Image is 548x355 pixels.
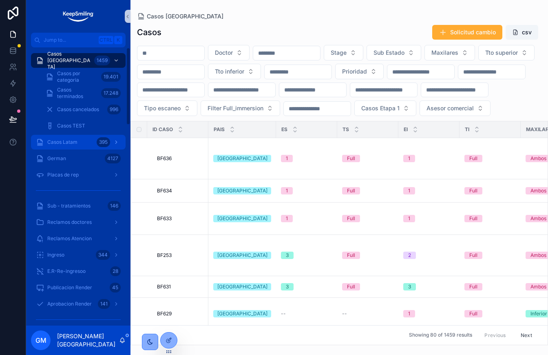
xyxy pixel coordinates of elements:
span: TI [465,126,469,133]
span: EI [404,126,408,133]
a: BF636 [157,155,203,162]
div: [GEOGRAPHIC_DATA] [217,187,267,194]
span: E.R-Re-ingresoo [47,268,86,275]
span: Casos por categoria [57,70,98,83]
div: scrollable content [26,47,130,326]
a: Sub - tratamientos146 [31,199,126,213]
a: 1 [281,187,332,194]
div: Full [347,215,355,222]
a: Reclamos doctores [31,215,126,230]
a: German4127 [31,151,126,166]
a: 3 [403,283,455,290]
a: [GEOGRAPHIC_DATA] [213,283,271,290]
a: [GEOGRAPHIC_DATA] [213,187,271,194]
span: Casos terminados [57,87,98,100]
span: Casos Etapa 1 [361,104,400,112]
button: Select Button [424,45,475,60]
div: 1 [408,187,410,194]
a: Full [464,283,516,290]
div: 19.401 [101,72,121,82]
p: [PERSON_NAME][GEOGRAPHIC_DATA] [57,332,119,348]
span: Casos [GEOGRAPHIC_DATA] [147,12,223,20]
span: GM [35,335,46,345]
div: Ambos [530,283,546,290]
span: TS [342,126,349,133]
a: 1 [403,215,455,222]
button: Select Button [335,64,384,79]
span: Placas de rep [47,172,79,178]
a: E.R-Re-ingresoo28 [31,264,126,279]
span: Publicacion Render [47,284,92,291]
a: Full [464,155,516,162]
a: Ingreso344 [31,248,126,262]
button: Select Button [367,45,421,60]
a: Full [342,187,393,194]
button: Select Button [137,100,197,116]
a: Casos por categoria19.401 [41,69,126,84]
span: Filter Full_immersion [208,104,263,112]
div: Full [347,155,355,162]
a: Casos cancelados996 [41,102,126,117]
div: 45 [110,283,121,292]
div: Full [469,187,477,194]
a: Casos [GEOGRAPHIC_DATA] [137,12,223,20]
div: 28 [110,266,121,276]
a: Full [464,187,516,194]
div: Full [347,283,355,290]
a: BF631 [157,284,203,290]
a: 3 [281,252,332,259]
div: 3 [286,283,289,290]
div: [GEOGRAPHIC_DATA] [217,283,267,290]
div: Full [469,283,477,290]
a: Casos terminados17.248 [41,86,126,100]
span: Jump to... [44,37,95,43]
button: Next [515,329,538,342]
span: Casos [GEOGRAPHIC_DATA] [47,51,91,70]
a: 1 [403,155,455,162]
a: Reclamos Atencion [31,231,126,246]
div: 996 [107,105,121,114]
a: Full [342,283,393,290]
div: Full [347,187,355,194]
button: Select Button [208,64,261,79]
a: 1 [281,155,332,162]
div: 3 [408,283,411,290]
span: BF636 [157,155,172,162]
span: Doctor [215,49,233,57]
h1: Casos [137,27,161,38]
span: -- [281,310,286,317]
span: German [47,155,66,162]
button: csv [506,25,538,40]
span: Solicitud cambio [450,28,496,36]
span: Tto superior [485,49,518,57]
div: [GEOGRAPHIC_DATA] [217,215,267,222]
span: Casos cancelados [57,106,99,113]
div: 1 [408,310,410,317]
div: Full [469,252,477,259]
a: Aprobacion Render141 [31,297,126,311]
button: Select Button [420,100,491,116]
span: Showing 80 of 1459 results [409,332,472,339]
div: 1 [408,155,410,162]
a: BF629 [157,310,203,317]
a: 1 [403,187,455,194]
span: Casos Latam [47,139,77,145]
a: -- [281,310,332,317]
a: Full [342,252,393,259]
span: Sub - tratamientos [47,203,91,209]
div: [GEOGRAPHIC_DATA] [217,310,267,317]
span: BF629 [157,310,172,317]
button: Select Button [324,45,363,60]
button: Select Button [478,45,535,60]
a: [GEOGRAPHIC_DATA] [213,215,271,222]
a: [GEOGRAPHIC_DATA] [213,252,271,259]
div: Ambos [530,187,546,194]
a: Publicacion Render45 [31,280,126,295]
a: Casos Latam395 [31,135,126,150]
a: Full [342,215,393,222]
div: 146 [108,201,121,211]
a: 1 [403,310,455,317]
div: 17.248 [101,88,121,98]
span: Asesor comercial [426,104,474,112]
span: BF631 [157,284,171,290]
